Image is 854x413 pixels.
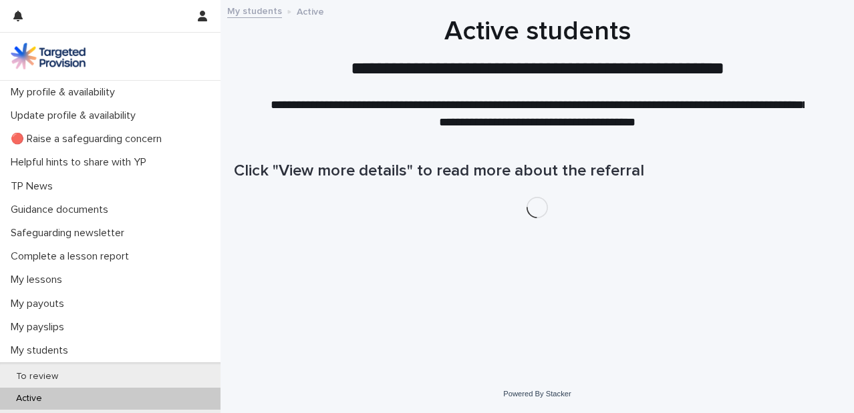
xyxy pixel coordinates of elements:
[11,43,86,69] img: M5nRWzHhSzIhMunXDL62
[5,274,73,286] p: My lessons
[297,3,324,18] p: Active
[5,109,146,122] p: Update profile & availability
[234,161,841,181] h1: Click "View more details" to read more about the referral
[227,3,282,18] a: My students
[5,344,79,357] p: My students
[5,298,75,310] p: My payouts
[5,133,172,145] p: 🔴 Raise a safeguarding concern
[5,250,140,263] p: Complete a lesson report
[5,371,69,382] p: To review
[5,203,119,216] p: Guidance documents
[5,86,126,99] p: My profile & availability
[5,180,63,193] p: TP News
[5,156,157,169] p: Helpful hints to share with YP
[5,393,53,404] p: Active
[503,390,571,398] a: Powered By Stacker
[234,15,841,47] h1: Active students
[5,321,75,334] p: My payslips
[5,227,135,240] p: Safeguarding newsletter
